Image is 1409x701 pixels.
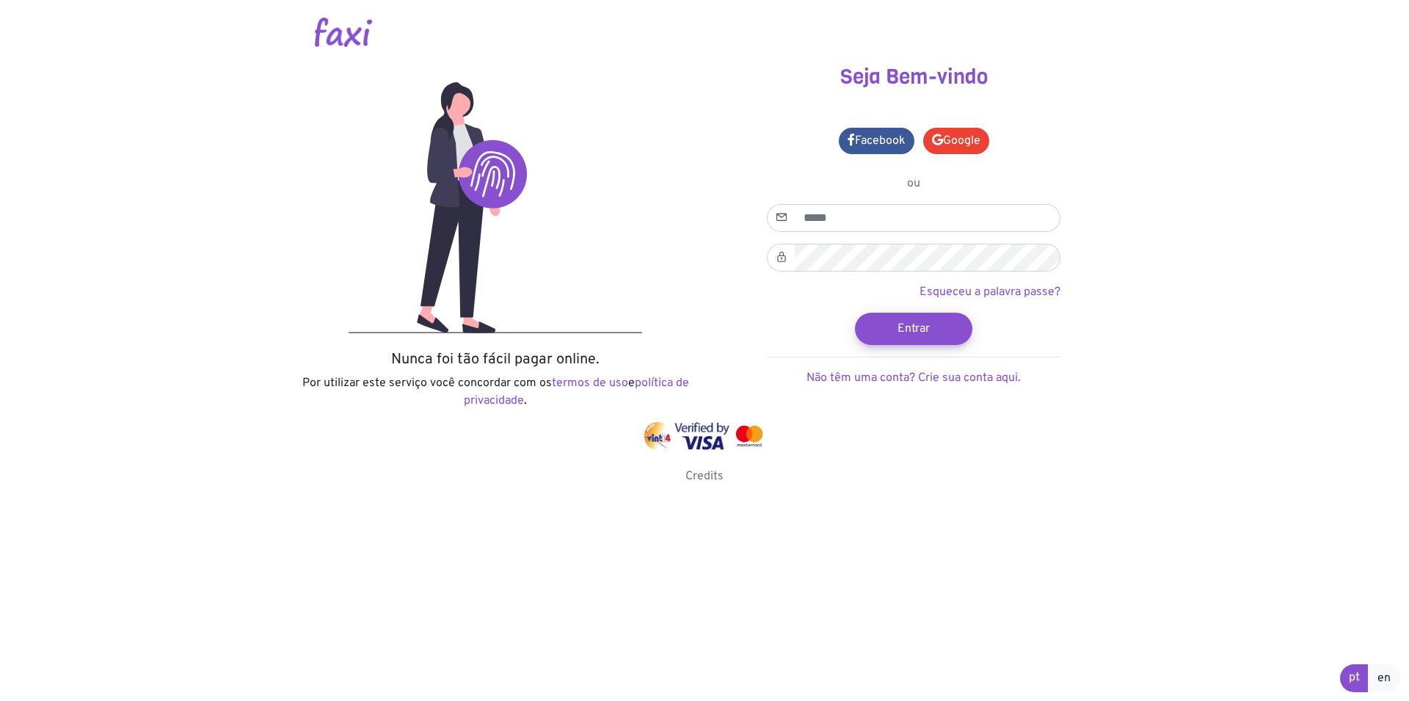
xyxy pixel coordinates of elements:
a: Facebook [839,128,914,154]
a: Não têm uma conta? Crie sua conta aqui. [807,371,1021,385]
a: Google [923,128,989,154]
h3: Seja Bem-vindo [716,65,1112,90]
a: Esqueceu a palavra passe? [920,285,1060,299]
button: Entrar [855,313,972,345]
img: vinti4 [643,422,672,450]
a: Credits [685,469,724,484]
img: mastercard [732,422,766,450]
p: ou [767,175,1060,192]
h5: Nunca foi tão fácil pagar online. [297,351,693,368]
a: pt [1340,664,1369,692]
a: termos de uso [552,376,628,391]
img: visa [674,422,729,450]
p: Por utilizar este serviço você concordar com os e . [297,374,693,410]
a: en [1368,664,1400,692]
